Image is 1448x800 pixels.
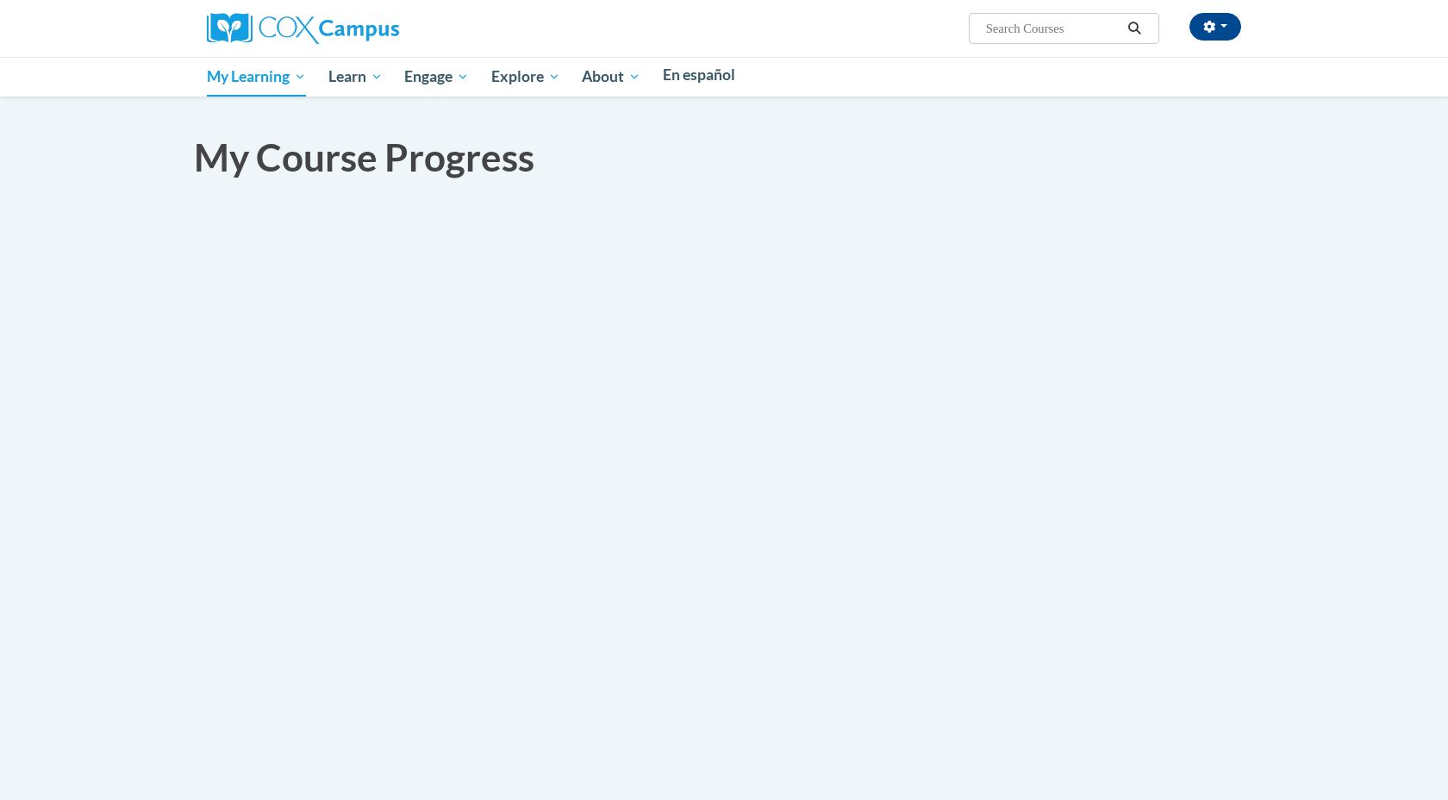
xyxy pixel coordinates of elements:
[196,57,317,97] a: My Learning
[1127,22,1143,35] i: 
[181,57,1267,97] div: Main menu
[480,57,571,97] a: Explore
[984,18,1122,39] input: Search Courses
[404,66,469,87] span: Engage
[207,66,306,87] span: My Learning
[582,66,640,87] span: About
[328,66,383,87] span: Learn
[317,57,394,97] a: Learn
[207,13,399,44] img: Cox Campus
[207,20,399,34] a: Cox Campus
[652,57,746,93] a: En español
[1122,18,1148,39] button: Search
[393,57,480,97] a: Engage
[1189,13,1241,41] button: Account Settings
[663,66,735,84] span: En español
[571,57,652,97] a: About
[491,66,560,87] span: Explore
[194,134,534,179] span: My Course Progress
